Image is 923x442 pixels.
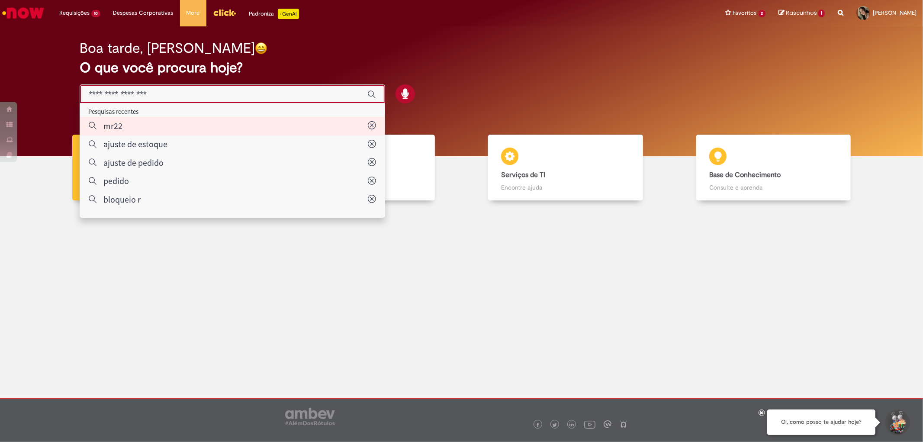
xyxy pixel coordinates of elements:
img: logo_footer_workplace.png [604,420,611,428]
span: Despesas Corporativas [113,9,174,17]
img: logo_footer_youtube.png [584,419,595,430]
p: Encontre ajuda [501,183,630,192]
span: Requisições [59,9,90,17]
a: Rascunhos [778,9,825,17]
h2: O que você procura hoje? [80,60,843,75]
span: [PERSON_NAME] [873,9,917,16]
b: Serviços de TI [501,171,545,179]
a: Base de Conhecimento Consulte e aprenda [669,135,878,201]
p: Consulte e aprenda [709,183,838,192]
a: Serviços de TI Encontre ajuda [462,135,670,201]
img: logo_footer_twitter.png [553,423,557,427]
span: More [187,9,200,17]
img: logo_footer_ambev_rotulo_gray.png [285,408,335,425]
img: click_logo_yellow_360x200.png [213,6,236,19]
img: logo_footer_linkedin.png [569,423,574,428]
span: 2 [759,10,766,17]
button: Iniciar Conversa de Suporte [884,410,910,436]
div: Oi, como posso te ajudar hoje? [767,410,875,435]
h2: Boa tarde, [PERSON_NAME] [80,41,255,56]
span: 1 [818,10,825,17]
div: Padroniza [249,9,299,19]
img: ServiceNow [1,4,45,22]
b: Base de Conhecimento [709,171,781,179]
span: 10 [91,10,100,17]
img: logo_footer_facebook.png [536,423,540,427]
img: logo_footer_naosei.png [620,420,627,428]
img: happy-face.png [255,42,267,55]
span: Favoritos [733,9,757,17]
p: +GenAi [278,9,299,19]
a: Tirar dúvidas Tirar dúvidas com Lupi Assist e Gen Ai [45,135,254,201]
span: Rascunhos [786,9,817,17]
